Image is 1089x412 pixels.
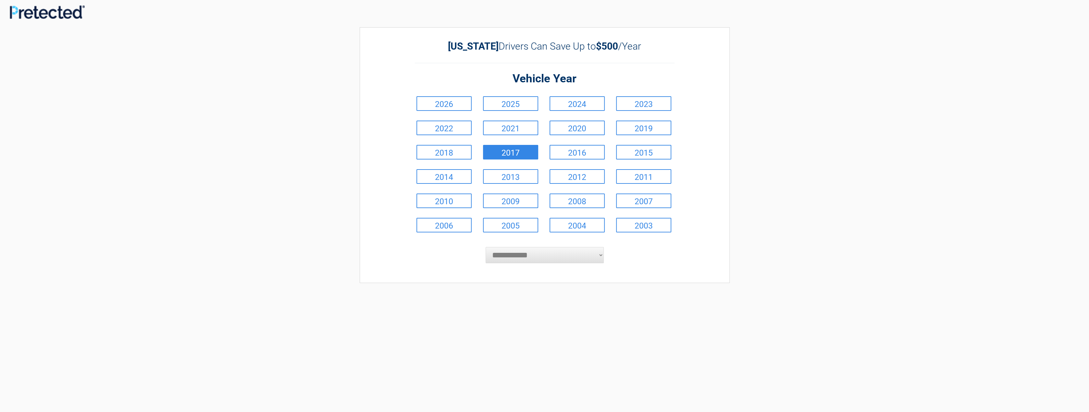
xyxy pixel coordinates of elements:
a: 2009 [483,194,538,208]
a: 2024 [550,96,605,111]
h2: Vehicle Year [415,71,674,87]
a: 2014 [416,169,472,184]
a: 2023 [616,96,671,111]
a: 2008 [550,194,605,208]
a: 2019 [616,121,671,135]
a: 2006 [416,218,472,232]
a: 2005 [483,218,538,232]
img: Main Logo [10,5,85,19]
a: 2016 [550,145,605,159]
a: 2004 [550,218,605,232]
a: 2010 [416,194,472,208]
a: 2013 [483,169,538,184]
a: 2011 [616,169,671,184]
a: 2003 [616,218,671,232]
a: 2022 [416,121,472,135]
a: 2020 [550,121,605,135]
b: [US_STATE] [448,41,499,52]
h2: Drivers Can Save Up to /Year [415,41,674,52]
a: 2025 [483,96,538,111]
b: $500 [596,41,618,52]
a: 2018 [416,145,472,159]
a: 2026 [416,96,472,111]
a: 2021 [483,121,538,135]
a: 2015 [616,145,671,159]
a: 2012 [550,169,605,184]
a: 2007 [616,194,671,208]
a: 2017 [483,145,538,159]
